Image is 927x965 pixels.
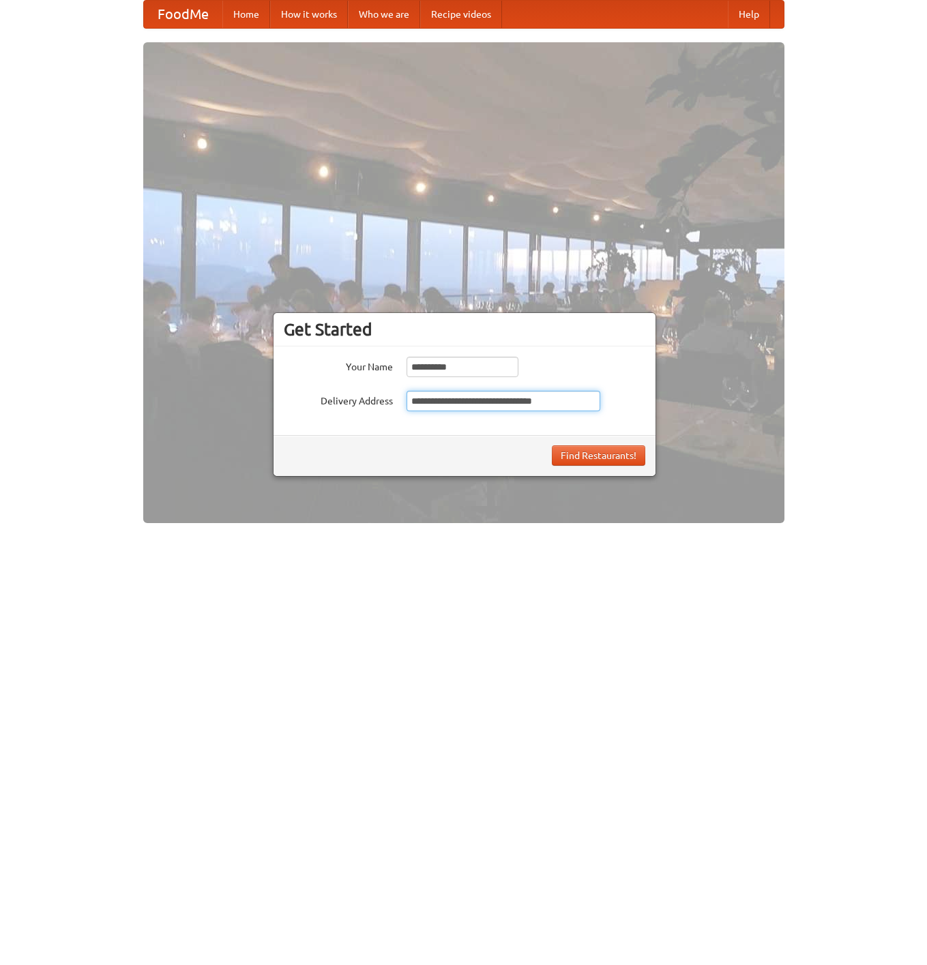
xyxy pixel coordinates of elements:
a: How it works [270,1,348,28]
a: FoodMe [144,1,222,28]
a: Who we are [348,1,420,28]
label: Delivery Address [284,391,393,408]
a: Help [728,1,770,28]
h3: Get Started [284,319,645,340]
button: Find Restaurants! [552,445,645,466]
label: Your Name [284,357,393,374]
a: Home [222,1,270,28]
a: Recipe videos [420,1,502,28]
